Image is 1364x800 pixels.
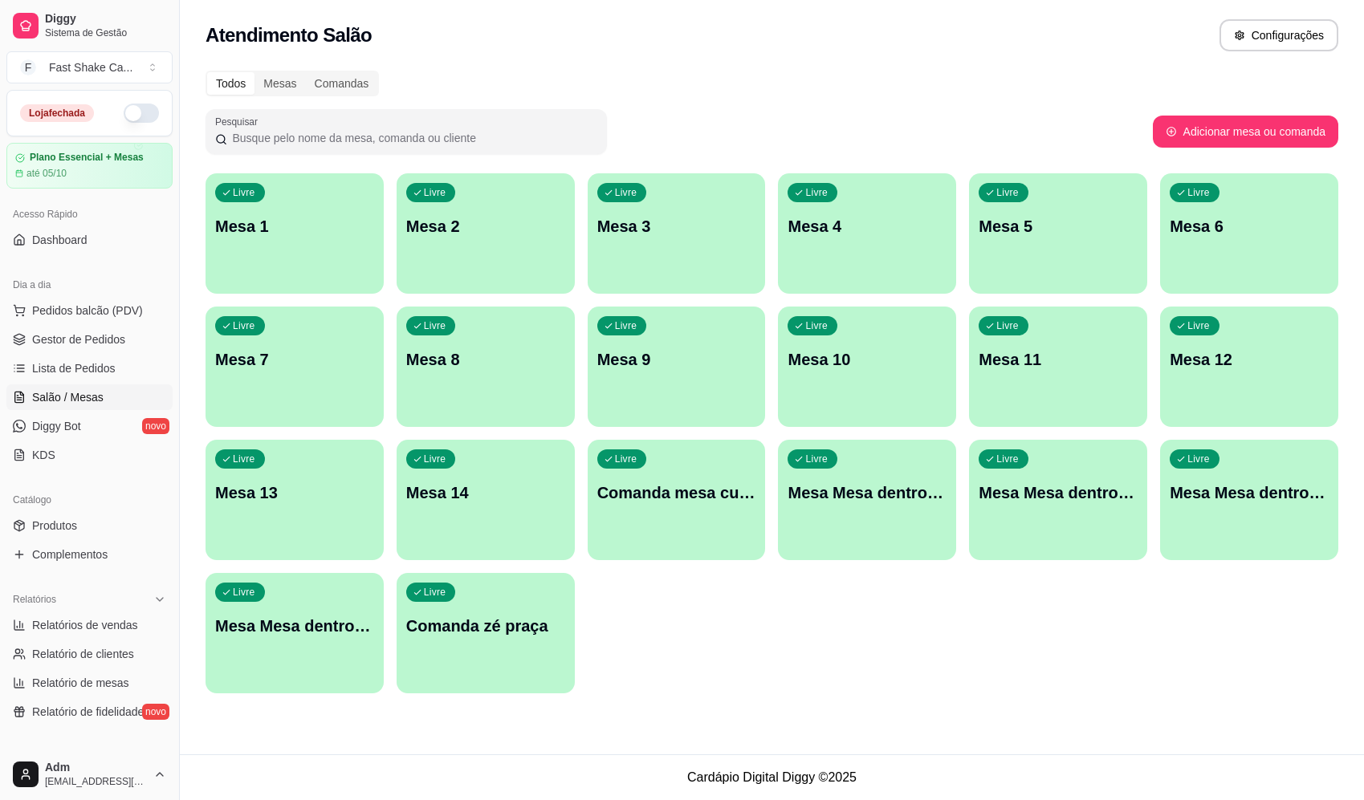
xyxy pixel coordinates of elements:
a: Gestor de Pedidos [6,327,173,352]
p: Mesa 8 [406,348,565,371]
p: Livre [1187,319,1210,332]
p: Livre [424,319,446,332]
p: Mesa 11 [979,348,1138,371]
p: Mesa 6 [1170,215,1329,238]
span: Relatório de fidelidade [32,704,144,720]
p: Livre [233,586,255,599]
span: Relatórios de vendas [32,617,138,633]
p: Mesa Mesa dentro laranja [979,481,1138,504]
a: Relatório de fidelidadenovo [6,699,173,725]
p: Comanda mesa cupim [597,481,756,504]
span: Relatório de clientes [32,646,134,662]
button: Adicionar mesa ou comanda [1153,116,1338,148]
input: Pesquisar [227,130,597,146]
span: [EMAIL_ADDRESS][DOMAIN_NAME] [45,775,147,788]
div: Catálogo [6,487,173,513]
p: Mesa 1 [215,215,374,238]
span: Adm [45,761,147,775]
a: Complementos [6,542,173,567]
button: LivreMesa Mesa dentro verde [1160,440,1338,560]
span: Gestor de Pedidos [32,331,125,347]
button: LivreMesa 11 [969,307,1147,427]
a: Relatórios de vendas [6,612,173,638]
span: Salão / Mesas [32,389,104,405]
p: Livre [424,186,446,199]
p: Mesa 10 [788,348,947,371]
button: LivreMesa 4 [778,173,956,294]
button: LivreMesa Mesa dentro laranja [969,440,1147,560]
button: LivreMesa 6 [1160,173,1338,294]
button: LivreMesa Mesa dentro vermelha [206,573,384,693]
button: LivreMesa 9 [588,307,766,427]
span: Sistema de Gestão [45,26,166,39]
button: Configurações [1219,19,1338,51]
button: LivreMesa 2 [397,173,575,294]
p: Mesa 5 [979,215,1138,238]
button: LivreMesa 7 [206,307,384,427]
div: Comandas [306,72,378,95]
label: Pesquisar [215,115,263,128]
a: Relatório de mesas [6,670,173,696]
p: Livre [996,453,1019,465]
button: LivreMesa 14 [397,440,575,560]
p: Livre [233,453,255,465]
div: Mesas [254,72,305,95]
p: Mesa Mesa dentro vermelha [215,615,374,637]
button: LivreMesa 10 [778,307,956,427]
span: Diggy Bot [32,418,81,434]
a: Produtos [6,513,173,538]
p: Livre [233,319,255,332]
p: Mesa Mesa dentro azul [788,481,947,504]
a: KDS [6,442,173,468]
span: Complementos [32,546,108,562]
div: Todos [207,72,254,95]
span: Lista de Pedidos [32,360,116,376]
span: F [20,59,36,75]
div: Gerenciar [6,744,173,770]
a: Plano Essencial + Mesasaté 05/10 [6,143,173,189]
button: LivreMesa Mesa dentro azul [778,440,956,560]
p: Mesa 14 [406,481,565,504]
p: Mesa 9 [597,348,756,371]
p: Livre [805,186,828,199]
button: LivreComanda zé praça [397,573,575,693]
p: Livre [805,453,828,465]
p: Livre [424,586,446,599]
p: Livre [1187,453,1210,465]
div: Loja fechada [20,104,94,122]
a: Relatório de clientes [6,641,173,667]
div: Fast Shake Ca ... [49,59,132,75]
p: Mesa 12 [1170,348,1329,371]
button: LivreMesa 1 [206,173,384,294]
a: Diggy Botnovo [6,413,173,439]
span: Relatório de mesas [32,675,129,691]
p: Mesa 13 [215,481,374,504]
button: LivreMesa 13 [206,440,384,560]
p: Mesa 4 [788,215,947,238]
a: DiggySistema de Gestão [6,6,173,45]
div: Acesso Rápido [6,201,173,227]
footer: Cardápio Digital Diggy © 2025 [180,754,1364,800]
p: Livre [233,186,255,199]
p: Mesa 7 [215,348,374,371]
button: Alterar Status [124,104,159,123]
p: Livre [805,319,828,332]
span: Produtos [32,518,77,534]
button: LivreMesa 5 [969,173,1147,294]
button: LivreComanda mesa cupim [588,440,766,560]
p: Mesa 3 [597,215,756,238]
span: KDS [32,447,55,463]
button: Adm[EMAIL_ADDRESS][DOMAIN_NAME] [6,755,173,794]
div: Dia a dia [6,272,173,298]
article: Plano Essencial + Mesas [30,152,144,164]
p: Livre [424,453,446,465]
button: LivreMesa 12 [1160,307,1338,427]
p: Mesa Mesa dentro verde [1170,481,1329,504]
a: Dashboard [6,227,173,253]
span: Pedidos balcão (PDV) [32,303,143,319]
button: Select a team [6,51,173,83]
p: Comanda zé praça [406,615,565,637]
span: Relatórios [13,593,56,606]
article: até 05/10 [26,167,67,180]
span: Diggy [45,12,166,26]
